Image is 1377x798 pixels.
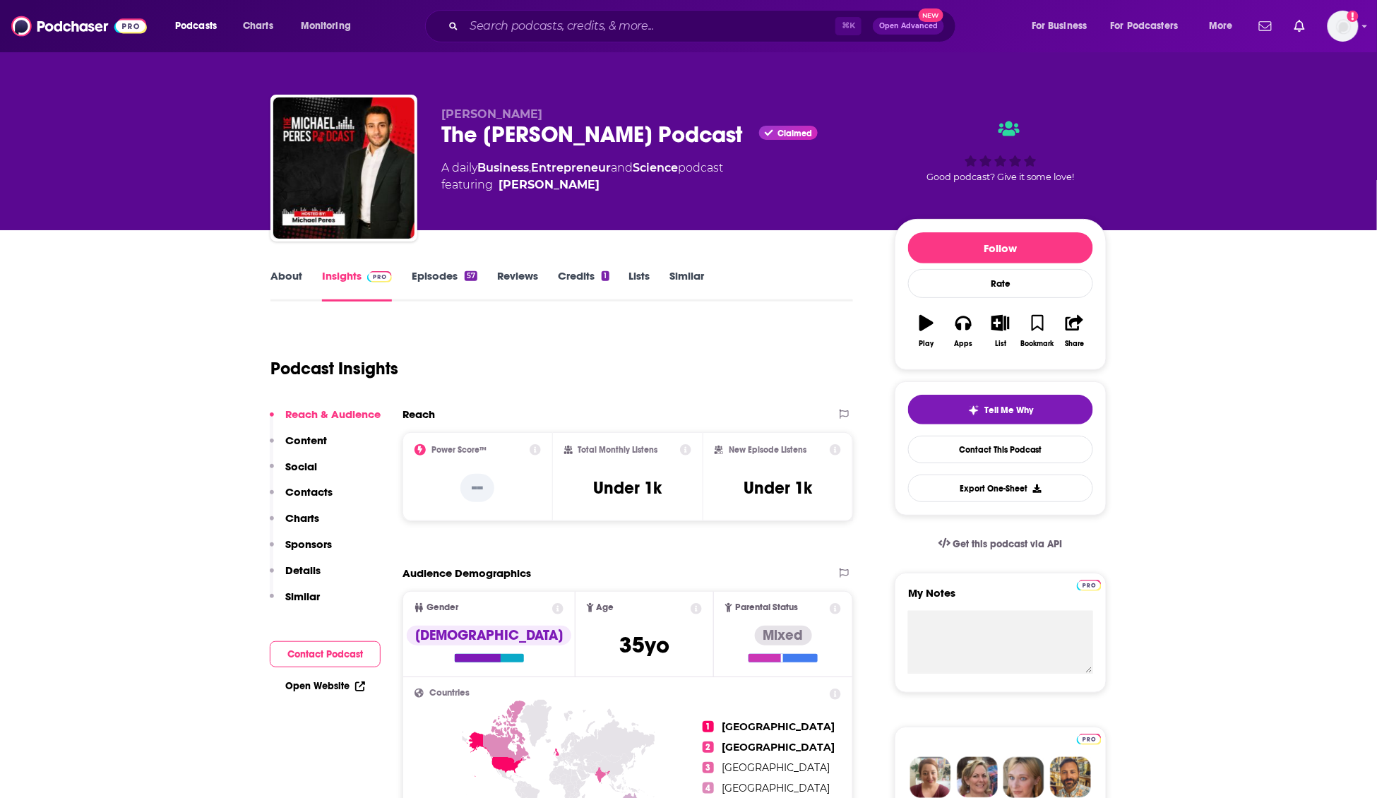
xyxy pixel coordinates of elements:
[722,761,830,774] span: [GEOGRAPHIC_DATA]
[270,269,302,302] a: About
[908,586,1093,611] label: My Notes
[597,603,614,612] span: Age
[910,757,951,798] img: Sydney Profile
[403,407,435,421] h2: Reach
[670,269,705,302] a: Similar
[1077,734,1102,745] img: Podchaser Pro
[633,161,678,174] a: Science
[234,15,282,37] a: Charts
[982,306,1019,357] button: List
[919,8,944,22] span: New
[270,641,381,667] button: Contact Podcast
[165,15,235,37] button: open menu
[1050,757,1091,798] img: Jon Profile
[1199,15,1251,37] button: open menu
[270,434,327,460] button: Content
[1021,340,1054,348] div: Bookmark
[441,160,723,193] div: A daily podcast
[175,16,217,36] span: Podcasts
[1077,732,1102,745] a: Pro website
[835,17,862,35] span: ⌘ K
[926,172,1075,182] span: Good podcast? Give it some love!
[611,161,633,174] span: and
[619,631,669,659] span: 35 yo
[429,689,470,698] span: Countries
[729,445,806,455] h2: New Episode Listens
[273,97,415,239] img: The Michael Peres Podcast
[1019,306,1056,357] button: Bookmark
[558,269,609,302] a: Credits1
[957,757,998,798] img: Barbara Profile
[270,590,320,616] button: Similar
[879,23,938,30] span: Open Advanced
[285,485,333,499] p: Contacts
[908,306,945,357] button: Play
[953,538,1063,550] span: Get this podcast via API
[1003,757,1044,798] img: Jules Profile
[270,460,317,486] button: Social
[464,15,835,37] input: Search podcasts, credits, & more...
[367,271,392,282] img: Podchaser Pro
[270,537,332,564] button: Sponsors
[703,742,714,753] span: 2
[1289,14,1311,38] a: Show notifications dropdown
[407,626,571,645] div: [DEMOGRAPHIC_DATA]
[908,436,1093,463] a: Contact This Podcast
[270,485,333,511] button: Contacts
[722,741,835,754] span: [GEOGRAPHIC_DATA]
[477,161,529,174] a: Business
[1077,578,1102,591] a: Pro website
[441,177,723,193] span: featuring
[968,405,979,416] img: tell me why sparkle
[703,762,714,773] span: 3
[270,358,398,379] h1: Podcast Insights
[1328,11,1359,42] button: Show profile menu
[1253,14,1277,38] a: Show notifications dropdown
[285,564,321,577] p: Details
[908,475,1093,502] button: Export One-Sheet
[908,232,1093,263] button: Follow
[285,511,319,525] p: Charts
[744,477,812,499] h3: Under 1k
[755,626,812,645] div: Mixed
[270,511,319,537] button: Charts
[873,18,944,35] button: Open AdvancedNew
[1077,580,1102,591] img: Podchaser Pro
[497,269,538,302] a: Reviews
[427,603,458,612] span: Gender
[593,477,662,499] h3: Under 1k
[460,474,494,502] p: --
[703,721,714,732] span: 1
[270,564,321,590] button: Details
[11,13,147,40] img: Podchaser - Follow, Share and Rate Podcasts
[578,445,658,455] h2: Total Monthly Listens
[945,306,982,357] button: Apps
[777,130,812,137] span: Claimed
[439,10,970,42] div: Search podcasts, credits, & more...
[465,271,477,281] div: 57
[529,161,531,174] span: ,
[431,445,487,455] h2: Power Score™
[412,269,477,302] a: Episodes57
[285,590,320,603] p: Similar
[285,407,381,421] p: Reach & Audience
[1347,11,1359,22] svg: Add a profile image
[919,340,934,348] div: Play
[955,340,973,348] div: Apps
[243,16,273,36] span: Charts
[629,269,650,302] a: Lists
[927,527,1074,561] a: Get this podcast via API
[291,15,369,37] button: open menu
[1065,340,1084,348] div: Share
[1032,16,1087,36] span: For Business
[1111,16,1179,36] span: For Podcasters
[285,680,365,692] a: Open Website
[985,405,1034,416] span: Tell Me Why
[285,434,327,447] p: Content
[602,271,609,281] div: 1
[403,566,531,580] h2: Audience Demographics
[270,407,381,434] button: Reach & Audience
[441,107,542,121] span: [PERSON_NAME]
